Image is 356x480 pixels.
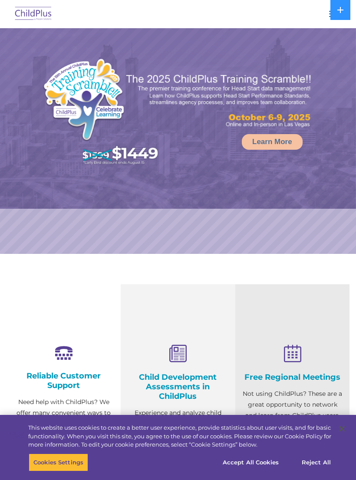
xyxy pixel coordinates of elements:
a: Learn More [242,134,303,150]
button: Close [333,419,352,438]
p: Not using ChildPlus? These are a great opportunity to network and learn from ChildPlus users. Fin... [242,388,343,443]
h4: Free Regional Meetings [242,372,343,382]
h4: Reliable Customer Support [13,371,114,390]
img: ChildPlus by Procare Solutions [13,4,54,24]
p: Experience and analyze child assessments and Head Start data management in one system with zero c... [127,408,228,473]
div: This website uses cookies to create a better user experience, provide statistics about user visit... [28,424,331,449]
button: Accept All Cookies [218,453,283,471]
button: Reject All [289,453,343,471]
p: Need help with ChildPlus? We offer many convenient ways to contact our amazing Customer Support r... [13,397,114,473]
h4: Child Development Assessments in ChildPlus [127,372,228,401]
button: Cookies Settings [29,453,88,471]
